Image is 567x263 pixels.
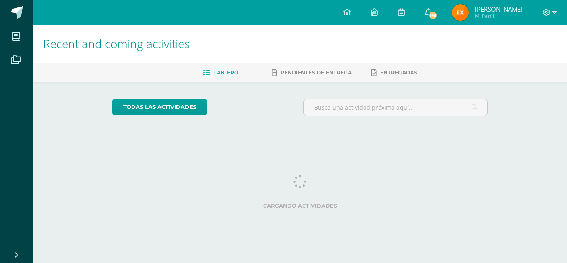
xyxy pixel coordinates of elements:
[475,12,523,20] span: Mi Perfil
[452,4,469,21] img: ec9058e119db4a565bf1c70325520aa2.png
[371,66,417,79] a: Entregadas
[213,69,238,76] span: Tablero
[112,203,488,209] label: Cargando actividades
[43,36,190,52] span: Recent and coming activities
[304,99,488,116] input: Busca una actividad próxima aquí...
[281,69,352,76] span: Pendientes de entrega
[112,99,207,115] a: todas las Actividades
[272,66,352,79] a: Pendientes de entrega
[380,69,417,76] span: Entregadas
[428,11,437,20] span: 196
[203,66,238,79] a: Tablero
[475,5,523,13] span: [PERSON_NAME]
